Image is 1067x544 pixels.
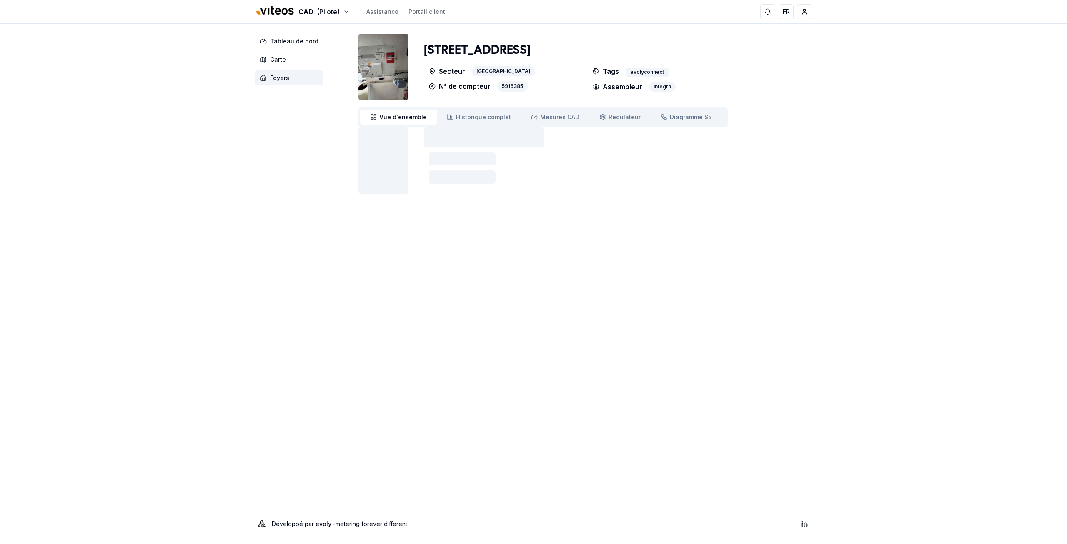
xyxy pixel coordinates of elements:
div: [GEOGRAPHIC_DATA] [472,66,535,77]
h1: [STREET_ADDRESS] [424,43,530,58]
button: CAD(Pilote) [255,3,350,21]
span: Historique complet [456,113,511,121]
a: Historique complet [437,110,521,125]
div: 5916385 [497,81,528,92]
span: Tableau de bord [270,37,318,45]
p: Tags [593,66,619,77]
span: Diagramme SST [670,113,716,121]
p: Secteur [429,66,465,77]
span: FR [783,8,790,16]
a: Assistance [366,8,398,16]
span: Vue d'ensemble [379,113,427,121]
a: Foyers [255,70,327,85]
p: Assembleur [593,82,642,92]
a: evoly [316,520,331,527]
img: Viteos - CAD Logo [255,1,295,21]
a: Tableau de bord [255,34,327,49]
span: Régulateur [609,113,641,121]
img: Evoly Logo [255,517,268,531]
p: N° de compteur [429,81,491,92]
span: Foyers [270,74,289,82]
p: Développé par - metering forever different . [272,518,408,530]
a: Régulateur [589,110,651,125]
a: Portail client [408,8,445,16]
span: Carte [270,55,286,64]
span: Mesures CAD [540,113,579,121]
a: Vue d'ensemble [360,110,437,125]
button: FR [779,4,794,19]
span: CAD [298,7,313,17]
div: Integra [649,82,676,92]
a: Diagramme SST [651,110,726,125]
div: evolyconnect [626,68,669,77]
span: (Pilote) [317,7,340,17]
a: Carte [255,52,327,67]
a: Mesures CAD [521,110,589,125]
img: unit Image [358,34,408,100]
